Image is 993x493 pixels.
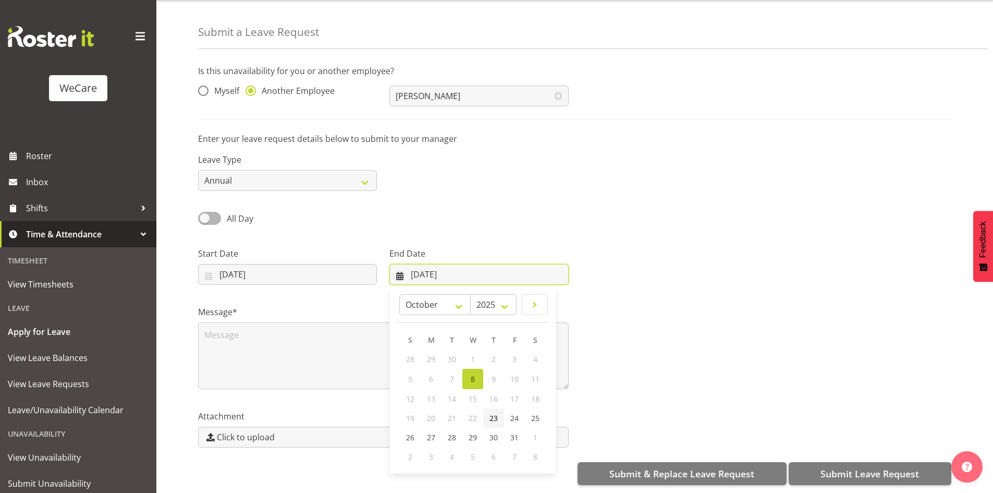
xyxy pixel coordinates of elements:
a: View Timesheets [3,271,154,297]
span: 27 [427,432,435,442]
a: 25 [525,408,546,428]
span: 20 [427,413,435,423]
span: 17 [510,394,519,404]
span: 21 [448,413,456,423]
p: Enter your leave request details below to submit to your manager [198,133,951,145]
button: Submit Leave Request [789,462,951,485]
input: Click to select... [389,264,568,285]
label: End Date [389,247,568,260]
button: Feedback - Show survey [973,211,993,282]
span: 4 [533,354,537,364]
span: 24 [510,413,519,423]
span: S [408,335,412,345]
span: Apply for Leave [8,324,149,340]
a: Apply for Leave [3,319,154,345]
span: 1 [471,354,475,364]
label: Leave Type [198,153,377,166]
span: 3 [512,354,517,364]
span: 19 [406,413,414,423]
img: Rosterit website logo [8,26,94,47]
a: 27 [421,428,442,447]
span: 10 [510,374,519,384]
span: Myself [209,86,239,96]
span: All Day [227,213,253,224]
a: 23 [483,408,504,428]
a: View Leave Balances [3,345,154,371]
p: Is this unavailability for you or another employee? [198,65,951,77]
span: 5 [471,452,475,462]
img: help-xxl-2.png [962,462,972,472]
a: 29 [462,428,483,447]
span: S [533,335,537,345]
span: 4 [450,452,454,462]
span: Inbox [26,174,151,190]
span: F [513,335,517,345]
span: 28 [406,354,414,364]
a: View Unavailability [3,444,154,471]
span: 8 [471,374,475,384]
span: 6 [492,452,496,462]
span: 3 [429,452,433,462]
span: 12 [406,394,414,404]
div: Unavailability [3,423,154,444]
a: View Leave Requests [3,371,154,397]
span: 30 [489,432,498,442]
div: Timesheet [3,250,154,271]
h4: Submit a Leave Request [198,26,319,38]
span: 5 [408,374,412,384]
label: Attachment [198,410,569,423]
span: 16 [489,394,498,404]
label: Message* [198,306,569,318]
span: Click to upload [217,431,275,443]
a: 31 [504,428,525,447]
span: T [492,335,496,345]
span: 29 [469,432,477,442]
span: 2 [492,354,496,364]
span: Submit Unavailability [8,476,149,491]
span: Time & Attendance [26,226,136,242]
span: Leave/Unavailability Calendar [8,402,149,418]
span: 26 [406,432,414,442]
span: 23 [489,413,498,423]
span: 22 [469,413,477,423]
span: M [428,335,435,345]
span: 1 [533,432,537,442]
button: Submit & Replace Leave Request [578,462,787,485]
span: Shifts [26,200,136,216]
span: 7 [450,374,454,384]
span: Submit Leave Request [820,467,919,480]
span: View Leave Requests [8,376,149,392]
input: Select Employee [389,86,568,106]
span: 29 [427,354,435,364]
span: Another Employee [256,86,335,96]
a: 30 [483,428,504,447]
span: 11 [531,374,540,384]
span: 31 [510,432,519,442]
input: Click to select... [198,264,377,285]
span: 13 [427,394,435,404]
span: T [450,335,454,345]
div: WeCare [59,80,97,96]
span: View Unavailability [8,450,149,465]
label: Start Date [198,247,377,260]
span: Feedback [978,221,988,258]
span: 30 [448,354,456,364]
a: 24 [504,408,525,428]
span: 2 [408,452,412,462]
span: 28 [448,432,456,442]
span: 15 [469,394,477,404]
span: 6 [429,374,433,384]
span: W [470,335,476,345]
span: 8 [533,452,537,462]
span: Submit & Replace Leave Request [609,467,754,480]
span: Roster [26,148,151,164]
span: 9 [492,374,496,384]
span: View Leave Balances [8,350,149,366]
a: 28 [442,428,462,447]
span: View Timesheets [8,276,149,292]
span: 18 [531,394,540,404]
div: Leave [3,297,154,319]
span: 7 [512,452,517,462]
span: 25 [531,413,540,423]
span: 14 [448,394,456,404]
